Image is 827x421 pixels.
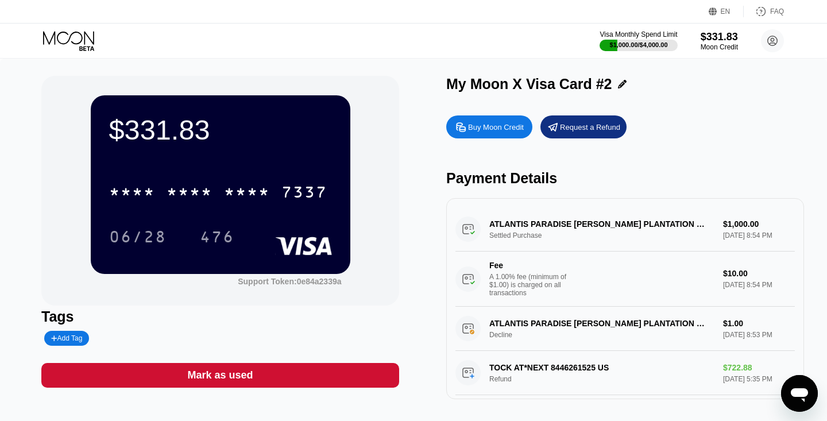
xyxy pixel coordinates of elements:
div: [DATE] 8:54 PM [723,281,795,289]
div: FAQ [744,6,784,17]
div: Request a Refund [540,115,627,138]
div: FeeA 1.00% fee (minimum of $1.00) is charged on all transactions$10.00[DATE] 8:54 PM [455,252,795,307]
div: Tags [41,308,399,325]
div: EN [709,6,744,17]
div: Buy Moon Credit [446,115,532,138]
div: Buy Moon Credit [468,122,524,132]
div: 06/28 [109,229,167,248]
div: $331.83Moon Credit [701,31,738,51]
div: Mark as used [187,369,253,382]
div: Add Tag [51,334,82,342]
div: Add Tag [44,331,89,346]
div: EN [721,7,731,16]
div: $331.83 [109,114,332,146]
div: Support Token:0e84a2339a [238,277,341,286]
div: My Moon X Visa Card #2 [446,76,612,92]
div: 476 [191,222,243,251]
div: $331.83 [701,31,738,43]
iframe: Button to launch messaging window [781,375,818,412]
div: FAQ [770,7,784,16]
div: 7337 [281,184,327,203]
div: $1,000.00 / $4,000.00 [610,41,668,48]
div: Fee [489,261,570,270]
div: Request a Refund [560,122,620,132]
div: Moon Credit [701,43,738,51]
div: Payment Details [446,170,804,187]
div: Visa Monthly Spend Limit [600,30,677,38]
div: $10.00 [723,269,795,278]
div: Visa Monthly Spend Limit$1,000.00/$4,000.00 [600,30,677,51]
div: Mark as used [41,363,399,388]
div: 06/28 [101,222,175,251]
div: 476 [200,229,234,248]
div: Support Token: 0e84a2339a [238,277,341,286]
div: A 1.00% fee (minimum of $1.00) is charged on all transactions [489,273,575,297]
